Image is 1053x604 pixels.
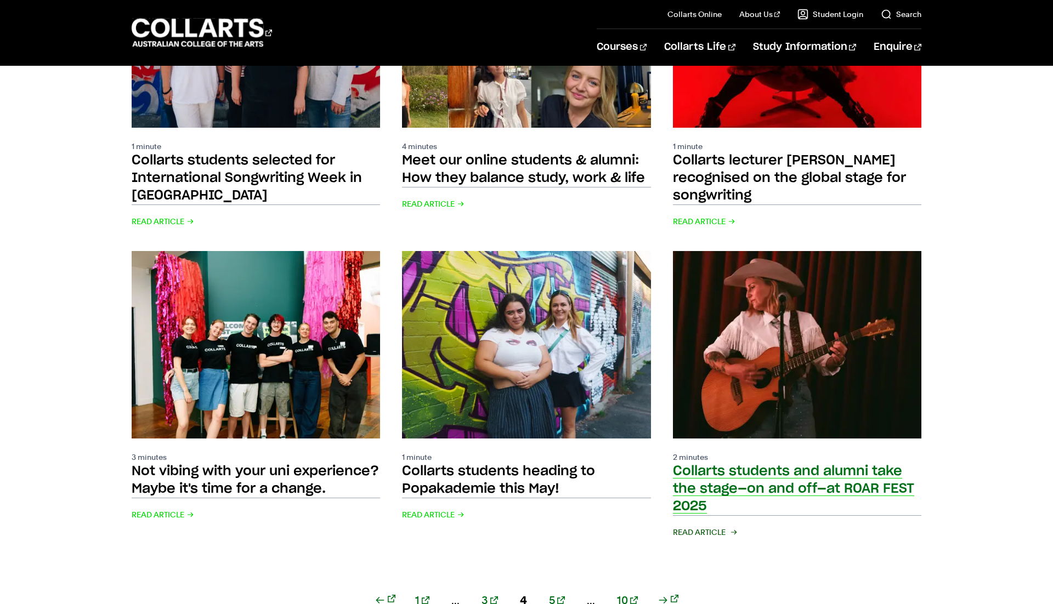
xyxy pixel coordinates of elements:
[132,141,380,152] p: 1 minute
[402,507,465,522] span: Read Article
[402,196,465,212] span: Read Article
[673,251,921,540] a: 2 minutes Collarts students and alumni take the stage—on and off—at ROAR FEST 2025 Read Article
[402,452,650,463] p: 1 minute
[664,29,735,65] a: Collarts Life
[797,9,863,20] a: Student Login
[132,251,380,540] a: 3 minutes Not vibing with your uni experience? Maybe it's time for a change. Read Article
[402,154,645,185] h2: Meet our online students & alumni: How they balance study, work & life
[753,29,856,65] a: Study Information
[597,29,647,65] a: Courses
[132,214,194,229] span: Read Article
[402,141,650,152] p: 4 minutes
[673,141,921,152] p: 1 minute
[673,154,906,202] h2: Collarts lecturer [PERSON_NAME] recognised on the global stage for songwriting
[667,9,722,20] a: Collarts Online
[881,9,921,20] a: Search
[402,465,595,495] h2: Collarts students heading to Popakademie this May!
[132,465,379,495] h2: Not vibing with your uni experience? Maybe it's time for a change.
[402,251,650,540] a: 1 minute Collarts students heading to Popakademie this May! Read Article
[739,9,780,20] a: About Us
[673,465,914,513] h2: Collarts students and alumni take the stage—on and off—at ROAR FEST 2025
[673,525,735,540] span: Read Article
[132,507,194,522] span: Read Article
[132,452,380,463] p: 3 minutes
[132,17,272,48] div: Go to homepage
[874,29,921,65] a: Enquire
[132,154,362,202] h2: Collarts students selected for International Songwriting Week in [GEOGRAPHIC_DATA]
[673,452,921,463] p: 2 minutes
[673,214,735,229] span: Read Article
